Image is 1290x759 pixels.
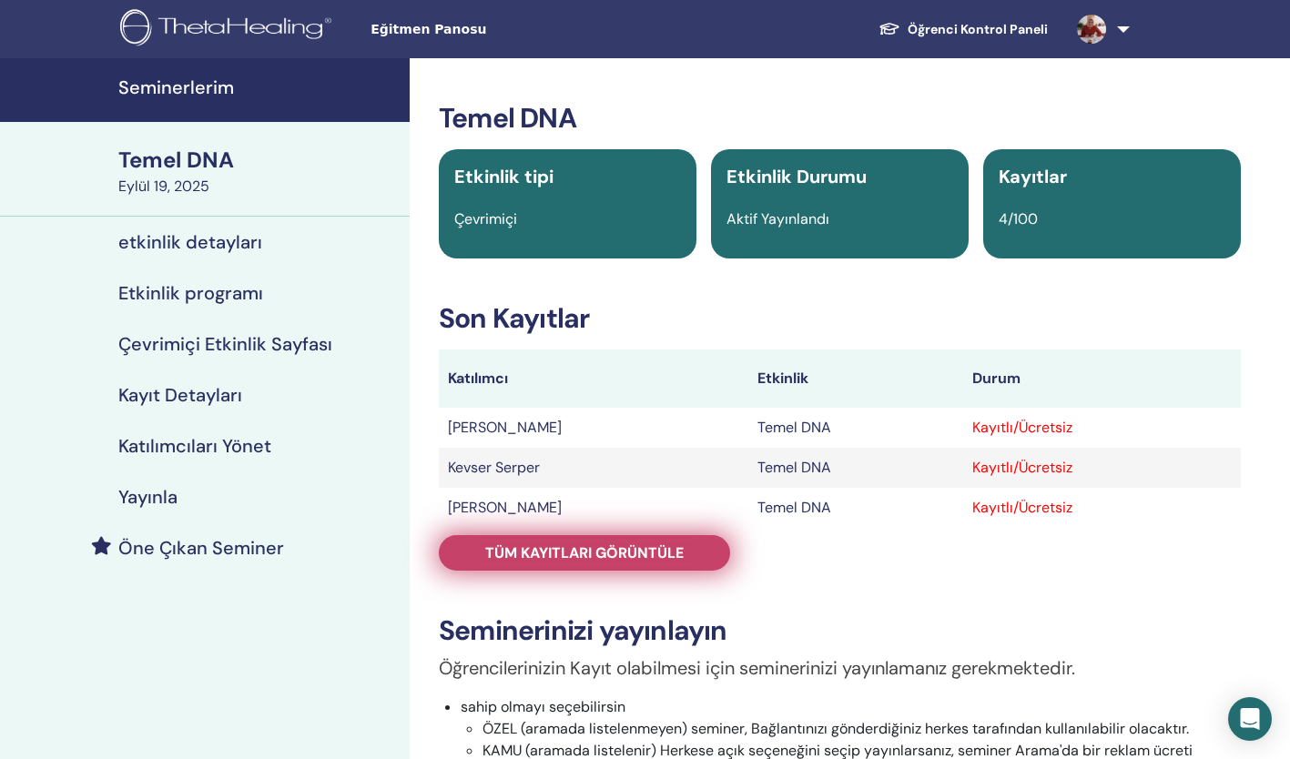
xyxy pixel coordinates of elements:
td: Temel DNA [748,408,964,448]
div: Eylül 19, 2025 [118,176,399,197]
font: Öğrenci Kontrol Paneli [908,21,1048,37]
span: Kayıtlar [999,165,1067,188]
td: [PERSON_NAME] [439,408,748,448]
th: Durum [963,349,1241,408]
h3: Seminerinizi yayınlayın [439,614,1241,647]
div: Kayıtlı/Ücretsiz [972,497,1232,519]
img: logo.png [120,9,338,50]
div: Kayıtlı/Ücretsiz [972,457,1232,479]
a: Tüm kayıtları görüntüle [439,535,730,571]
h4: Yayınla [118,486,178,508]
span: Tüm kayıtları görüntüle [485,543,684,562]
h4: etkinlik detayları [118,231,262,253]
th: Katılımcı [439,349,748,408]
img: graduation-cap-white.svg [879,21,900,36]
h4: Çevrimiçi Etkinlik Sayfası [118,333,332,355]
span: Etkinlik tipi [454,165,554,188]
h4: Seminerlerim [118,76,399,98]
li: ÖZEL (aramada listelenmeyen) seminer, Bağlantınızı gönderdiğiniz herkes tarafından kullanılabilir... [482,718,1241,740]
img: default.jpg [1077,15,1106,44]
th: Etkinlik [748,349,964,408]
span: Aktif Yayınlandı [726,209,829,228]
td: Temel DNA [748,488,964,528]
h3: Temel DNA [439,102,1241,135]
span: 4/100 [999,209,1038,228]
td: [PERSON_NAME] [439,488,748,528]
span: Etkinlik Durumu [726,165,867,188]
span: Eğitmen Panosu [371,20,644,39]
a: Öğrenci Kontrol Paneli [864,13,1062,46]
span: Çevrimiçi [454,209,517,228]
a: Temel DNAEylül 19, 2025 [107,145,410,197]
h4: Kayıt Detayları [118,384,242,406]
div: Intercom Messenger'ı açın [1228,697,1272,741]
td: Kevser Serper [439,448,748,488]
h4: Öne Çıkan Seminer [118,537,284,559]
div: Kayıtlı/Ücretsiz [972,417,1232,439]
div: Temel DNA [118,145,399,176]
td: Temel DNA [748,448,964,488]
h4: Katılımcıları Yönet [118,435,271,457]
p: Öğrencilerinizin Kayıt olabilmesi için seminerinizi yayınlamanız gerekmektedir. [439,654,1241,682]
font: sahip olmayı seçebilirsin [461,697,625,716]
h3: Son Kayıtlar [439,302,1241,335]
h4: Etkinlik programı [118,282,263,304]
